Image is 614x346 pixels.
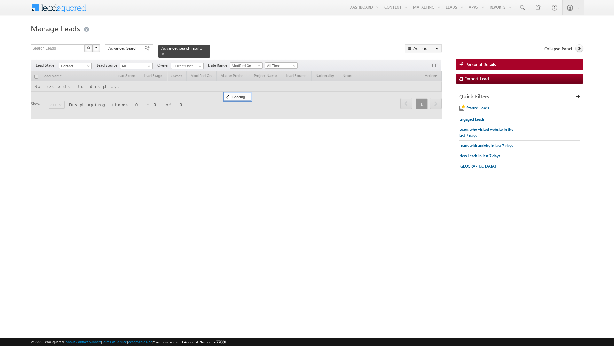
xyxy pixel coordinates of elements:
[459,127,513,138] span: Leads who visited website in the last 7 days
[230,62,263,69] a: Modified On
[66,340,75,344] a: About
[92,44,100,52] button: ?
[195,63,203,69] a: Show All Items
[459,143,513,148] span: Leads with activity in last 7 days
[36,62,59,68] span: Lead Stage
[224,93,251,101] div: Loading...
[31,23,80,33] span: Manage Leads
[161,46,202,51] span: Advanced search results
[265,62,298,69] a: All Time
[120,63,151,69] span: All
[59,63,90,69] span: Contact
[216,340,226,344] span: 77060
[108,45,139,51] span: Advanced Search
[157,62,171,68] span: Owner
[76,340,101,344] a: Contact Support
[456,59,583,70] a: Personal Details
[230,63,261,68] span: Modified On
[171,63,204,69] input: Type to Search
[153,340,226,344] span: Your Leadsquared Account Number is
[465,61,496,67] span: Personal Details
[466,106,489,110] span: Starred Leads
[120,63,153,69] a: All
[544,46,572,51] span: Collapse Panel
[128,340,152,344] a: Acceptable Use
[456,90,584,103] div: Quick Filters
[31,339,226,345] span: © 2025 LeadSquared | | | | |
[265,63,296,68] span: All Time
[459,117,484,122] span: Engaged Leads
[459,164,496,169] span: [GEOGRAPHIC_DATA]
[95,45,98,51] span: ?
[465,76,489,81] span: Import Lead
[208,62,230,68] span: Date Range
[459,153,500,158] span: New Leads in last 7 days
[87,46,90,50] img: Search
[59,63,92,69] a: Contact
[97,62,120,68] span: Lead Source
[405,44,442,52] button: Actions
[102,340,127,344] a: Terms of Service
